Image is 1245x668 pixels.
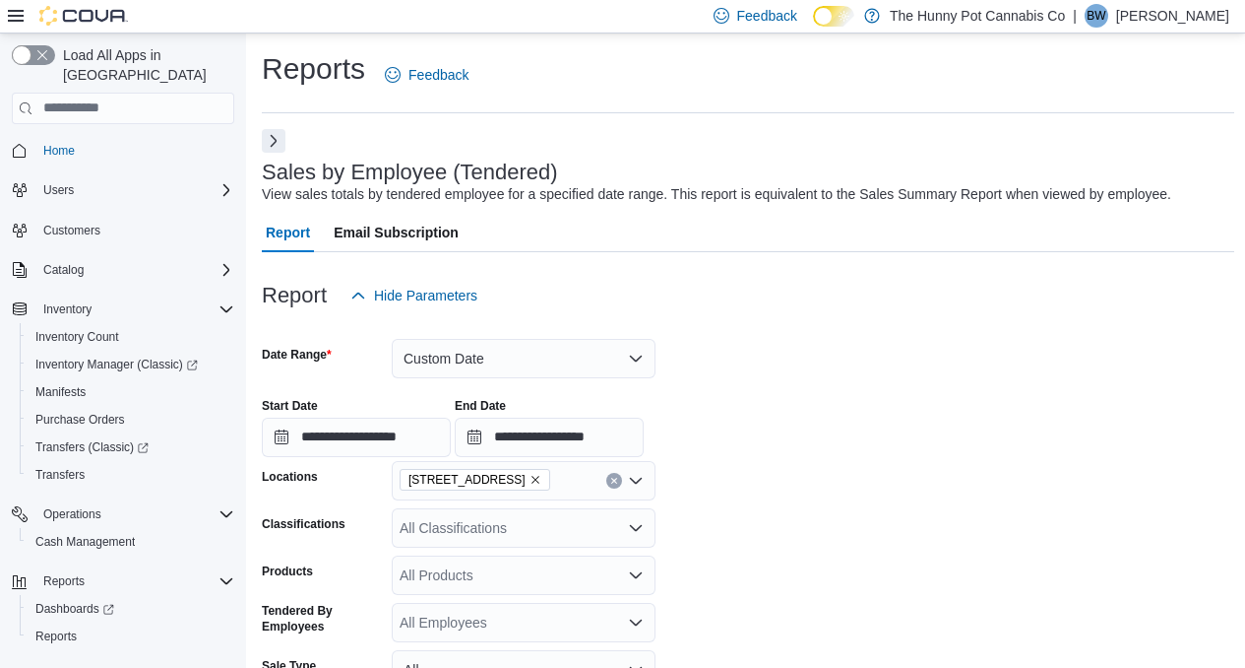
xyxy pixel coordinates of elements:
span: Home [35,138,234,163]
button: Home [4,136,242,165]
a: Customers [35,219,108,242]
span: Catalog [35,258,234,282]
a: Transfers (Classic) [28,435,156,459]
span: Inventory Manager (Classic) [35,357,198,372]
a: Dashboards [20,595,242,623]
label: Tendered By Employees [262,603,384,635]
span: Load All Apps in [GEOGRAPHIC_DATA] [55,45,234,85]
a: Reports [28,625,85,648]
button: Hide Parameters [342,276,485,315]
button: Custom Date [392,339,655,378]
label: Start Date [262,398,318,414]
span: Inventory Count [35,329,119,345]
button: Users [35,178,82,202]
span: Manifests [28,380,234,404]
span: Inventory [35,298,234,321]
label: Products [262,564,313,579]
span: Purchase Orders [28,408,234,432]
span: Hide Parameters [374,286,477,305]
span: Inventory [43,301,92,317]
button: Catalog [4,256,242,284]
button: Operations [35,502,109,526]
span: Purchase Orders [35,412,125,428]
span: Transfers [35,467,85,483]
span: Home [43,143,75,159]
span: Users [35,178,234,202]
button: Transfers [20,461,242,489]
a: Feedback [377,55,476,95]
div: View sales totals by tendered employee for a specified date range. This report is equivalent to t... [262,184,1171,205]
a: Inventory Manager (Classic) [20,351,242,378]
input: Press the down key to open a popover containing a calendar. [262,418,451,457]
span: Reports [28,625,234,648]
input: Press the down key to open a popover containing a calendar. [455,418,644,457]
button: Customers [4,216,242,244]
h3: Sales by Employee (Tendered) [262,161,558,184]
span: Feedback [737,6,797,26]
button: Inventory Count [20,323,242,351]
button: Users [4,176,242,204]
button: Purchase Orders [20,406,242,434]
span: BW [1087,4,1105,28]
span: Transfers [28,463,234,487]
button: Manifests [20,378,242,406]
img: Cova [39,6,128,26]
span: Dashboards [28,597,234,621]
a: Transfers [28,463,93,487]
span: Dark Mode [813,27,814,28]
a: Dashboards [28,597,122,621]
span: Feedback [408,65,468,85]
label: Date Range [262,347,332,363]
span: Dashboards [35,601,114,617]
span: Customers [43,223,100,238]
span: Reports [35,629,77,644]
button: Reports [35,569,93,593]
label: Locations [262,469,318,485]
button: Open list of options [628,520,644,536]
span: Operations [35,502,234,526]
span: Reports [43,573,85,589]
h1: Reports [262,49,365,89]
p: [PERSON_NAME] [1116,4,1229,28]
span: Inventory Manager (Classic) [28,353,234,376]
button: Next [262,129,285,153]
button: Inventory [4,296,242,323]
button: Clear input [606,473,622,489]
label: Classifications [262,516,345,532]
button: Reports [4,568,242,595]
button: Inventory [35,298,99,321]
a: Home [35,139,83,163]
button: Open list of options [628,568,644,583]
p: The Hunny Pot Cannabis Co [890,4,1065,28]
button: Cash Management [20,528,242,556]
button: Open list of options [628,473,644,489]
span: Cash Management [28,530,234,554]
span: 2591 Yonge St [400,469,550,491]
span: Reports [35,569,234,593]
a: Cash Management [28,530,143,554]
label: End Date [455,398,506,414]
h3: Report [262,284,327,307]
button: Open list of options [628,615,644,631]
span: Manifests [35,384,86,400]
a: Inventory Count [28,325,127,349]
button: Catalog [35,258,92,282]
a: Transfers (Classic) [20,434,242,461]
span: Report [266,213,310,252]
a: Purchase Orders [28,408,133,432]
input: Dark Mode [813,6,854,27]
span: Inventory Count [28,325,234,349]
button: Reports [20,623,242,650]
div: Bonnie Wong [1085,4,1108,28]
p: | [1073,4,1077,28]
span: Catalog [43,262,84,278]
button: Operations [4,501,242,528]
span: Operations [43,506,101,522]
a: Manifests [28,380,93,404]
span: Users [43,182,74,198]
span: Email Subscription [334,213,459,252]
span: Transfers (Classic) [35,439,149,455]
span: Cash Management [35,534,135,550]
span: Transfers (Classic) [28,435,234,459]
button: Remove 2591 Yonge St from selection in this group [529,474,541,486]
